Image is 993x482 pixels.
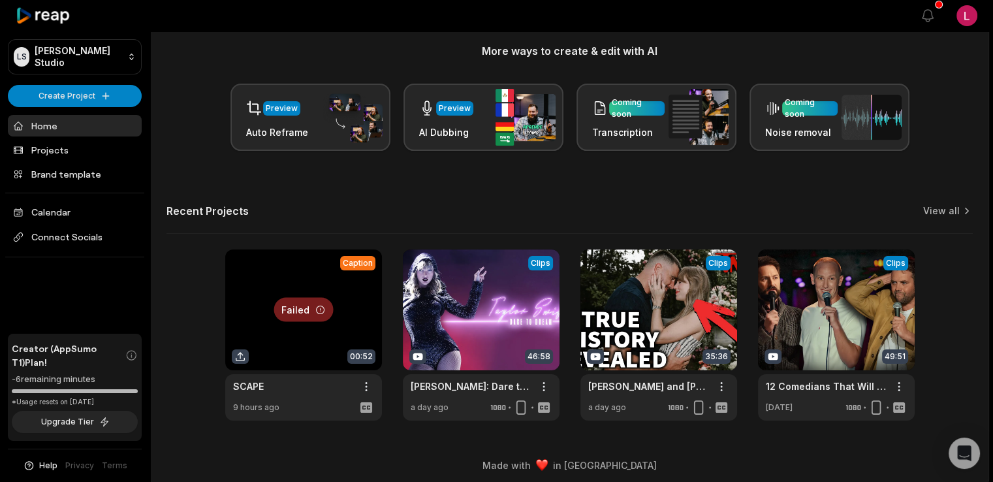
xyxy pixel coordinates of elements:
div: Preview [439,103,471,114]
img: auto_reframe.png [323,92,383,143]
div: Preview [266,103,298,114]
div: *Usage resets on [DATE] [12,397,138,407]
h3: AI Dubbing [419,125,473,139]
h3: Auto Reframe [246,125,308,139]
a: Calendar [8,201,142,223]
img: transcription.png [669,89,729,145]
div: -6 remaining minutes [12,373,138,386]
span: Connect Socials [8,225,142,249]
img: noise_removal.png [842,95,902,140]
a: [PERSON_NAME]: Dare to Dream | FULL DOCUMENTARY | 2020 [411,379,531,393]
a: [PERSON_NAME] and [PERSON_NAME]: The Ultimate Love Story | TMZ Investigates [588,379,708,393]
div: SCAPE [233,379,264,393]
h3: Noise removal [765,125,838,139]
img: heart emoji [536,459,548,471]
h3: Transcription [592,125,665,139]
div: Open Intercom Messenger [949,438,980,469]
h2: Recent Projects [166,204,249,217]
div: LS [14,47,29,67]
div: Coming soon [612,97,662,120]
button: Upgrade Tier [12,411,138,433]
button: Help [23,460,57,472]
div: Made with in [GEOGRAPHIC_DATA] [163,458,977,472]
a: 12 Comedians That Will Make You Smile | Stand-Up Comedy Compilation [766,379,886,393]
span: Help [39,460,57,472]
a: Brand template [8,163,142,185]
p: [PERSON_NAME] Studio [35,45,122,69]
a: Home [8,115,142,137]
div: Coming soon [785,97,835,120]
a: View all [923,204,960,217]
h3: More ways to create & edit with AI [166,43,973,59]
a: Privacy [65,460,94,472]
img: ai_dubbing.png [496,89,556,146]
span: Creator (AppSumo T1) Plan! [12,342,125,369]
a: Terms [102,460,127,472]
a: Projects [8,139,142,161]
button: Create Project [8,85,142,107]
